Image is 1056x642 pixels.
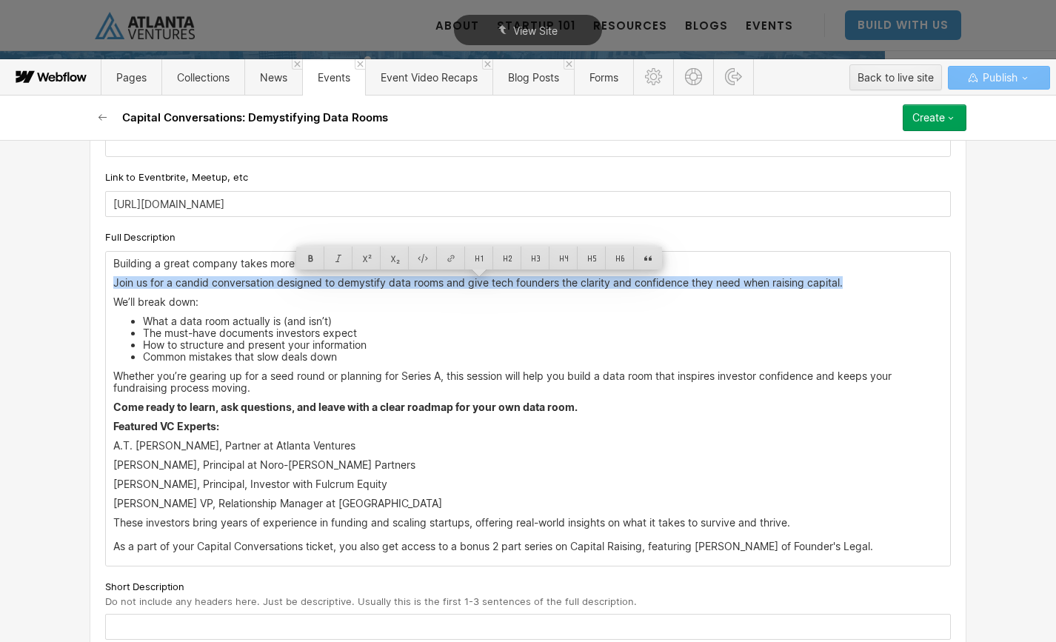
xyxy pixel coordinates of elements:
div: Back to live site [858,67,934,89]
li: What a data room actually is (and isn’t) [143,315,943,327]
li: Common mistakes that slow deals down [143,351,943,363]
p: Whether you’re gearing up for a seed round or planning for Series A, this session will help you b... [113,370,943,394]
p: Building a great company takes more than vision, it takes preparation. [113,258,943,270]
a: Close 'News' tab [292,59,302,70]
span: Collections [177,71,230,84]
span: Event Video Recaps [381,71,478,84]
h2: Capital Conversations: Demystifying Data Rooms [122,110,388,125]
span: Link to Eventbrite, Meetup, etc [105,170,247,184]
span: Events [318,71,350,84]
a: Close 'Event Video Recaps' tab [482,59,492,70]
span: Forms [589,71,618,84]
button: Create [903,104,966,131]
strong: Featured VC Experts: [113,420,219,432]
li: The must-have documents investors expect [143,327,943,339]
button: Publish [948,66,1050,90]
p: Join us for a candid conversation designed to demystify data rooms and give tech founders the cla... [113,277,943,289]
span: News [260,71,287,84]
p: [PERSON_NAME] VP, Relationship Manager at [GEOGRAPHIC_DATA] [113,498,943,509]
span: View Site [513,24,558,37]
span: Short Description [105,580,184,593]
span: Publish [980,67,1017,89]
span: Full Description [105,230,176,244]
li: How to structure and present your information [143,339,943,351]
div: Create [912,112,945,124]
button: Back to live site [849,64,942,90]
p: [PERSON_NAME], Principal, Investor with Fulcrum Equity [113,478,943,490]
span: Pages [116,71,147,84]
a: Close 'Events' tab [355,59,365,70]
p: We’ll break down: [113,296,943,308]
span: Do not include any headers here. Just be descriptive. Usually this is the first 1-3 sentences of ... [105,595,637,607]
span: Blog Posts [508,71,559,84]
a: Close 'Blog Posts' tab [564,59,574,70]
p: A.T. [PERSON_NAME], Partner at Atlanta Ventures [113,440,943,452]
p: [PERSON_NAME], Principal at Noro-[PERSON_NAME] Partners [113,459,943,471]
strong: Come ready to learn, ask questions, and leave with a clear roadmap for your own data room. [113,401,578,413]
p: These investors bring years of experience in funding and scaling startups, offering real-world in... [113,517,943,552]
